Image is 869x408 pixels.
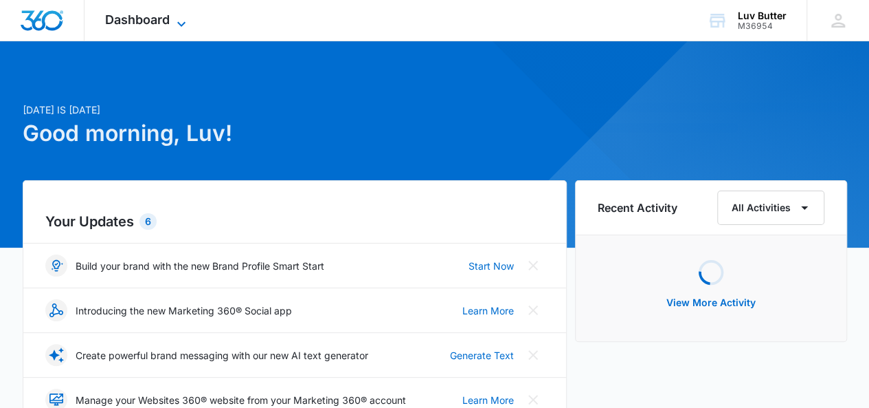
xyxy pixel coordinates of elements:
a: Generate Text [450,348,514,363]
button: All Activities [717,191,824,225]
h2: Your Updates [45,211,544,232]
button: View More Activity [653,286,769,319]
button: Close [522,344,544,366]
span: Dashboard [105,12,170,27]
p: Build your brand with the new Brand Profile Smart Start [76,259,324,273]
div: account id [738,21,787,31]
div: account name [738,10,787,21]
p: Manage your Websites 360® website from your Marketing 360® account [76,393,406,407]
button: Close [522,299,544,321]
button: Close [522,255,544,277]
h6: Recent Activity [598,200,677,216]
p: Introducing the new Marketing 360® Social app [76,303,292,318]
h1: Good morning, Luv! [23,117,567,150]
p: Create powerful brand messaging with our new AI text generator [76,348,368,363]
p: [DATE] is [DATE] [23,103,567,117]
div: 6 [139,213,157,230]
a: Learn More [462,393,514,407]
a: Learn More [462,303,514,318]
a: Start Now [469,259,514,273]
